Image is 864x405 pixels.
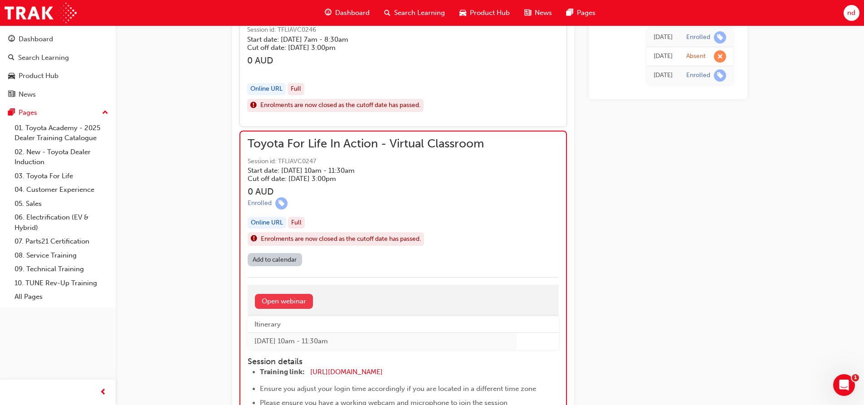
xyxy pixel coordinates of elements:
span: Ensure you adjust your login time accordingly if you are located in a different time zone [260,385,536,393]
span: guage-icon [325,7,332,19]
a: search-iconSearch Learning [377,4,452,22]
div: Enrolled [248,199,272,208]
div: Full [288,217,305,229]
span: guage-icon [8,35,15,44]
img: Trak [5,3,77,23]
button: Toyota For Life In Action - Virtual ClassroomSession id: TFLIAVC0247Start date: [DATE] 10am - 11:... [248,139,559,269]
span: Dashboard [335,8,370,18]
a: 06. Electrification (EV & Hybrid) [11,210,112,234]
td: [DATE] 10am - 11:30am [248,333,517,350]
span: learningRecordVerb_ENROLL-icon [275,197,288,210]
span: Search Learning [394,8,445,18]
span: nd [847,8,855,18]
div: Full [288,83,304,95]
span: pages-icon [566,7,573,19]
a: 10. TUNE Rev-Up Training [11,276,112,290]
div: Enrolled [686,33,710,42]
span: learningRecordVerb_ENROLL-icon [714,69,726,82]
div: Product Hub [19,71,59,81]
span: up-icon [102,107,108,119]
span: news-icon [524,7,531,19]
h5: Cut off date: [DATE] 3:00pm [248,175,469,183]
span: Pages [577,8,596,18]
span: news-icon [8,91,15,99]
a: [URL][DOMAIN_NAME] [310,368,383,376]
a: 09. Technical Training [11,262,112,276]
a: News [4,86,112,103]
span: Toyota For Life In Action - Virtual Classroom [248,139,484,149]
button: Toyota For Life In Action - Virtual ClassroomSession id: TFLIAVC0246Start date: [DATE] 7am - 8:30... [247,8,559,120]
a: 07. Parts21 Certification [11,234,112,249]
div: Dashboard [19,34,53,44]
div: News [19,89,36,100]
a: 01. Toyota Academy - 2025 Dealer Training Catalogue [11,121,112,145]
span: search-icon [8,54,15,62]
span: Session id: TFLIAVC0247 [248,156,484,167]
a: Product Hub [4,68,112,84]
span: learningRecordVerb_ABSENT-icon [714,50,726,63]
span: car-icon [8,72,15,80]
a: 03. Toyota For Life [11,169,112,183]
span: prev-icon [100,387,107,398]
div: Search Learning [18,53,69,63]
h5: Cut off date: [DATE] 3:00pm [247,44,469,52]
button: nd [844,5,859,21]
button: DashboardSearch LearningProduct HubNews [4,29,112,104]
span: exclaim-icon [251,233,257,245]
a: All Pages [11,290,112,304]
span: pages-icon [8,109,15,117]
a: Open webinar [255,294,313,309]
a: 04. Customer Experience [11,183,112,197]
div: Pages [19,107,37,118]
a: guage-iconDashboard [317,4,377,22]
div: Tue Apr 08 2025 13:00:00 GMT+0800 (Australian Western Standard Time) [654,51,673,62]
button: Pages [4,104,112,121]
span: exclaim-icon [250,100,257,112]
h4: Session details [248,357,542,367]
div: Thu Sep 11 2025 10:55:13 GMT+0800 (Australian Western Standard Time) [654,32,673,43]
h3: 0 AUD [247,55,483,66]
div: Online URL [247,83,286,95]
a: 05. Sales [11,197,112,211]
a: Add to calendar [248,253,302,266]
span: search-icon [384,7,391,19]
div: Online URL [248,217,286,229]
div: Absent [686,52,706,61]
iframe: Intercom live chat [833,374,855,396]
span: Enrolments are now closed as the cutoff date has passed. [260,100,420,111]
h5: Start date: [DATE] 7am - 8:30am [247,35,469,44]
span: Product Hub [470,8,510,18]
a: Dashboard [4,31,112,48]
h5: Start date: [DATE] 10am - 11:30am [248,166,469,175]
span: Session id: TFLIAVC0246 [247,25,483,35]
a: car-iconProduct Hub [452,4,517,22]
a: 08. Service Training [11,249,112,263]
a: pages-iconPages [559,4,603,22]
span: News [535,8,552,18]
th: Itinerary [248,316,517,333]
h3: 0 AUD [248,186,484,197]
a: Search Learning [4,49,112,66]
span: Training link: [260,368,305,376]
span: 1 [852,374,859,381]
span: Enrolments are now closed as the cutoff date has passed. [261,234,421,244]
div: Enrolled [686,71,710,80]
span: car-icon [459,7,466,19]
a: news-iconNews [517,4,559,22]
a: 02. New - Toyota Dealer Induction [11,145,112,169]
div: Fri Feb 14 2025 15:36:42 GMT+0800 (Australian Western Standard Time) [654,70,673,81]
span: learningRecordVerb_ENROLL-icon [714,31,726,44]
